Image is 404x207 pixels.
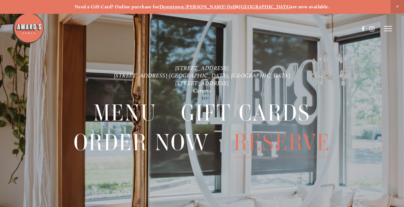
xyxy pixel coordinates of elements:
[12,12,44,44] img: Amaro's Table
[175,65,229,71] a: [STREET_ADDRESS]
[181,98,310,127] a: Gift Cards
[114,72,291,79] a: [STREET_ADDRESS] [GEOGRAPHIC_DATA], [GEOGRAPHIC_DATA]
[290,4,329,10] strong: are now available.
[175,80,229,86] a: [STREET_ADDRESS]
[159,4,184,10] a: Downtown
[236,4,239,10] strong: &
[234,128,331,157] a: Reserve
[239,4,290,10] a: [GEOGRAPHIC_DATA]
[75,4,159,10] strong: Need a Gift Card? Online purchase for
[193,87,211,94] a: Careers
[185,4,236,10] a: [PERSON_NAME] Dell
[94,98,157,127] a: Menu
[74,128,210,157] a: Order Now
[184,4,185,10] strong: ,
